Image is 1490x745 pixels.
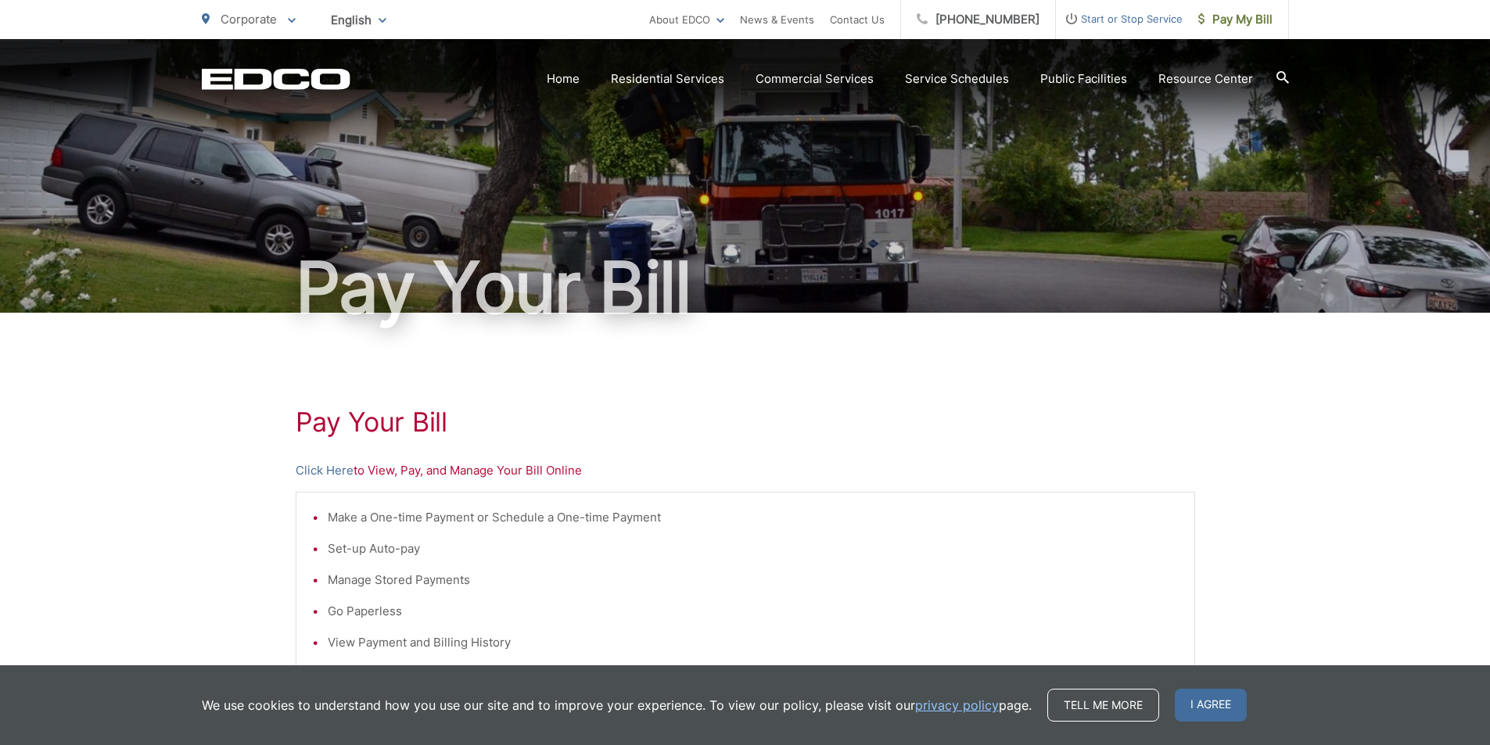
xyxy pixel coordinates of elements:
[1158,70,1253,88] a: Resource Center
[1047,689,1159,722] a: Tell me more
[547,70,580,88] a: Home
[649,10,724,29] a: About EDCO
[328,571,1179,589] li: Manage Stored Payments
[756,70,874,88] a: Commercial Services
[1198,10,1273,29] span: Pay My Bill
[328,633,1179,652] li: View Payment and Billing History
[328,602,1179,621] li: Go Paperless
[202,249,1289,327] h1: Pay Your Bill
[296,407,1195,438] h1: Pay Your Bill
[296,461,354,480] a: Click Here
[905,70,1009,88] a: Service Schedules
[740,10,814,29] a: News & Events
[202,696,1032,715] p: We use cookies to understand how you use our site and to improve your experience. To view our pol...
[328,508,1179,527] li: Make a One-time Payment or Schedule a One-time Payment
[296,461,1195,480] p: to View, Pay, and Manage Your Bill Online
[915,696,999,715] a: privacy policy
[319,6,398,34] span: English
[221,12,277,27] span: Corporate
[202,68,350,90] a: EDCD logo. Return to the homepage.
[1040,70,1127,88] a: Public Facilities
[1175,689,1247,722] span: I agree
[611,70,724,88] a: Residential Services
[328,539,1179,558] li: Set-up Auto-pay
[830,10,885,29] a: Contact Us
